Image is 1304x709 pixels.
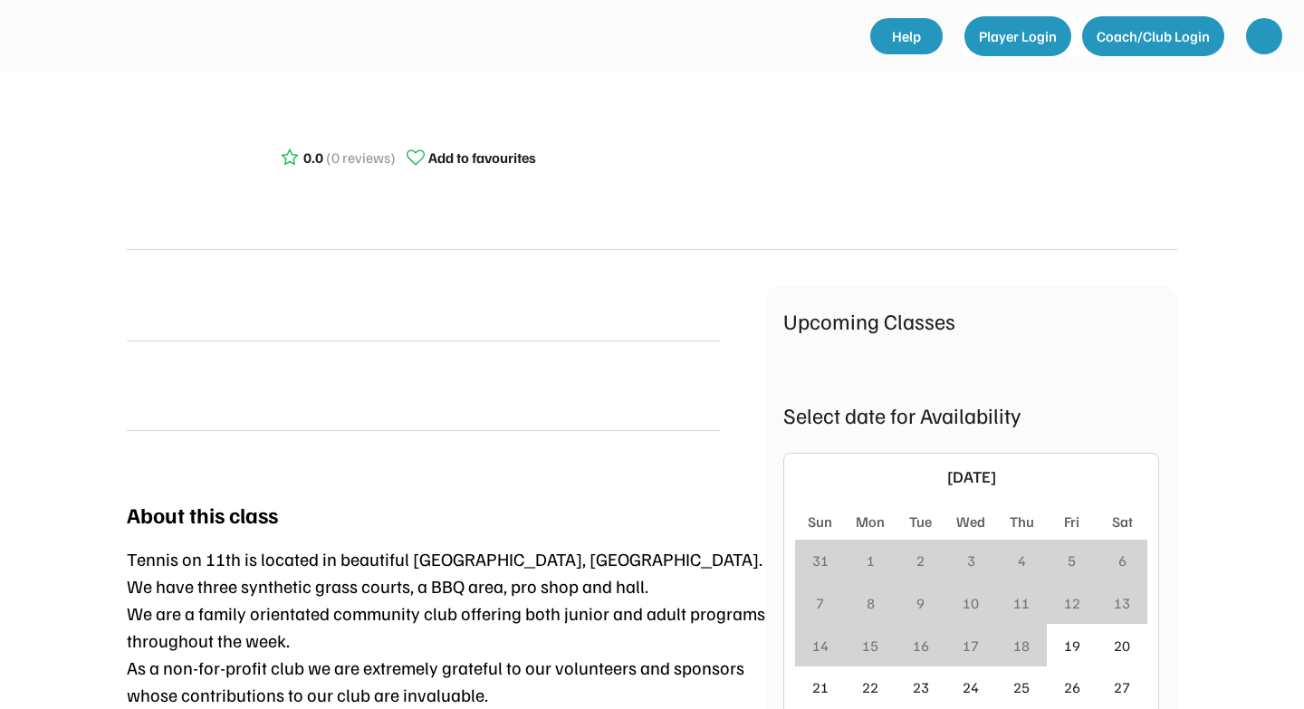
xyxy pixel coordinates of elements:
[963,676,979,698] div: 24
[812,550,829,571] div: 31
[326,147,396,168] div: (0 reviews)
[816,592,824,614] div: 7
[913,635,929,656] div: 16
[963,592,979,614] div: 10
[916,592,925,614] div: 9
[1018,550,1026,571] div: 4
[867,592,875,614] div: 8
[1255,27,1273,45] img: yH5BAEAAAAALAAAAAABAAEAAAIBRAA7
[1064,592,1080,614] div: 12
[1064,511,1079,532] div: Fri
[913,676,929,698] div: 23
[303,147,323,168] div: 0.0
[867,550,875,571] div: 1
[783,304,1159,337] div: Upcoming Classes
[916,550,925,571] div: 2
[1064,635,1080,656] div: 19
[136,107,226,197] img: yH5BAEAAAAALAAAAAABAAEAAAIBRAA7
[428,147,536,168] div: Add to favourites
[909,511,932,532] div: Tue
[783,398,1159,431] div: Select date for Availability
[25,18,206,53] img: yH5BAEAAAAALAAAAAABAAEAAAIBRAA7
[1064,676,1080,698] div: 26
[127,364,170,407] img: yH5BAEAAAAALAAAAAABAAEAAAIBRAA7
[1114,676,1130,698] div: 27
[127,498,278,531] div: About this class
[1114,592,1130,614] div: 13
[1013,635,1030,656] div: 18
[1010,511,1034,532] div: Thu
[963,635,979,656] div: 17
[812,635,829,656] div: 14
[1114,635,1130,656] div: 20
[1112,511,1133,532] div: Sat
[964,16,1071,56] button: Player Login
[1082,16,1224,56] button: Coach/Club Login
[967,550,975,571] div: 3
[1013,676,1030,698] div: 25
[808,511,832,532] div: Sun
[956,511,985,532] div: Wed
[1068,550,1076,571] div: 5
[812,676,829,698] div: 21
[862,676,878,698] div: 22
[1013,592,1030,614] div: 11
[1118,550,1127,571] div: 6
[870,18,943,54] a: Help
[862,635,878,656] div: 15
[826,465,1117,489] div: [DATE]
[856,511,885,532] div: Mon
